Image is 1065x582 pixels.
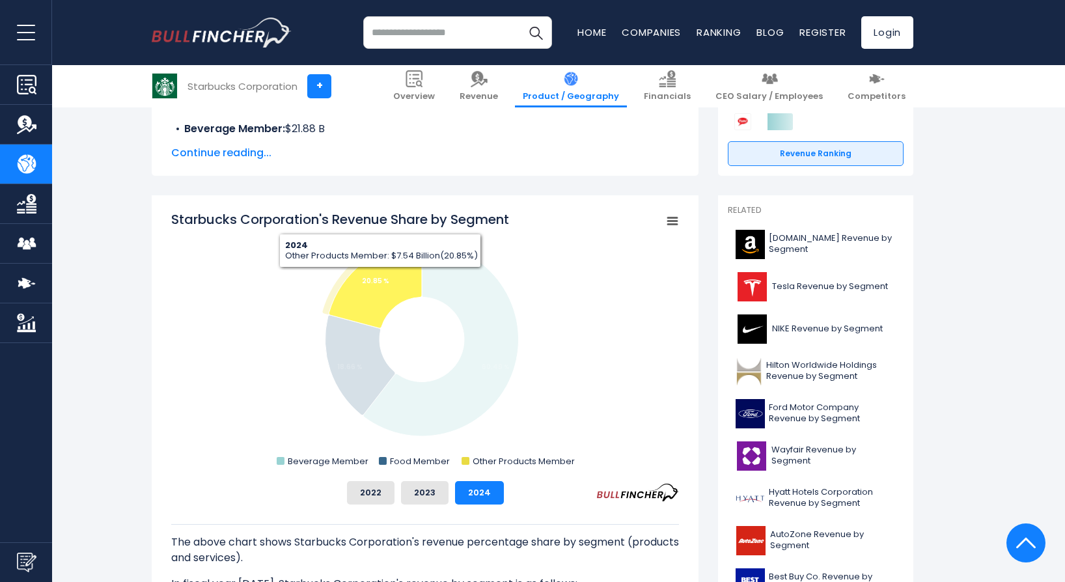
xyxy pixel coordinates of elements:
[728,353,904,389] a: Hilton Worldwide Holdings Revenue by Segment
[772,281,888,292] span: Tesla Revenue by Segment
[728,480,904,516] a: Hyatt Hotels Corporation Revenue by Segment
[799,25,846,39] a: Register
[152,18,292,48] img: bullfincher logo
[756,25,784,39] a: Blog
[455,481,504,505] button: 2024
[393,91,435,102] span: Overview
[401,481,449,505] button: 2023
[736,526,766,555] img: AZO logo
[337,362,363,372] tspan: 18.66 %
[171,534,679,566] p: The above chart shows Starbucks Corporation's revenue percentage share by segment (products and s...
[473,455,575,467] text: Other Products Member
[728,205,904,216] p: Related
[347,481,394,505] button: 2022
[515,65,627,107] a: Product / Geography
[771,445,896,467] span: Wayfair Revenue by Segment
[715,91,823,102] span: CEO Salary / Employees
[171,210,509,229] tspan: Starbucks Corporation's Revenue Share by Segment
[766,360,896,382] span: Hilton Worldwide Holdings Revenue by Segment
[152,18,292,48] a: Go to homepage
[622,25,681,39] a: Companies
[736,484,765,513] img: H logo
[307,74,331,98] a: +
[390,455,450,467] text: Food Member
[772,324,883,335] span: NIKE Revenue by Segment
[519,16,552,49] button: Search
[736,314,768,344] img: NKE logo
[736,399,765,428] img: F logo
[171,121,679,137] li: $21.88 B
[734,113,751,130] img: Yum! Brands competitors logo
[152,74,177,98] img: SBUX logo
[482,362,510,372] tspan: 60.49 %
[187,79,297,94] div: Starbucks Corporation
[697,25,741,39] a: Ranking
[728,141,904,166] a: Revenue Ranking
[861,16,913,49] a: Login
[288,455,368,467] text: Beverage Member
[171,145,679,161] span: Continue reading...
[728,311,904,347] a: NIKE Revenue by Segment
[848,91,906,102] span: Competitors
[770,529,896,551] span: AutoZone Revenue by Segment
[644,91,691,102] span: Financials
[769,487,896,509] span: Hyatt Hotels Corporation Revenue by Segment
[736,272,768,301] img: TSLA logo
[769,402,896,424] span: Ford Motor Company Revenue by Segment
[452,65,506,107] a: Revenue
[728,269,904,305] a: Tesla Revenue by Segment
[577,25,606,39] a: Home
[385,65,443,107] a: Overview
[728,438,904,474] a: Wayfair Revenue by Segment
[523,91,619,102] span: Product / Geography
[362,276,389,286] tspan: 20.85 %
[769,233,896,255] span: [DOMAIN_NAME] Revenue by Segment
[708,65,831,107] a: CEO Salary / Employees
[460,91,498,102] span: Revenue
[636,65,698,107] a: Financials
[736,441,768,471] img: W logo
[728,523,904,559] a: AutoZone Revenue by Segment
[171,210,679,471] svg: Starbucks Corporation's Revenue Share by Segment
[840,65,913,107] a: Competitors
[728,396,904,432] a: Ford Motor Company Revenue by Segment
[736,230,765,259] img: AMZN logo
[184,121,285,136] b: Beverage Member:
[736,357,762,386] img: HLT logo
[728,227,904,262] a: [DOMAIN_NAME] Revenue by Segment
